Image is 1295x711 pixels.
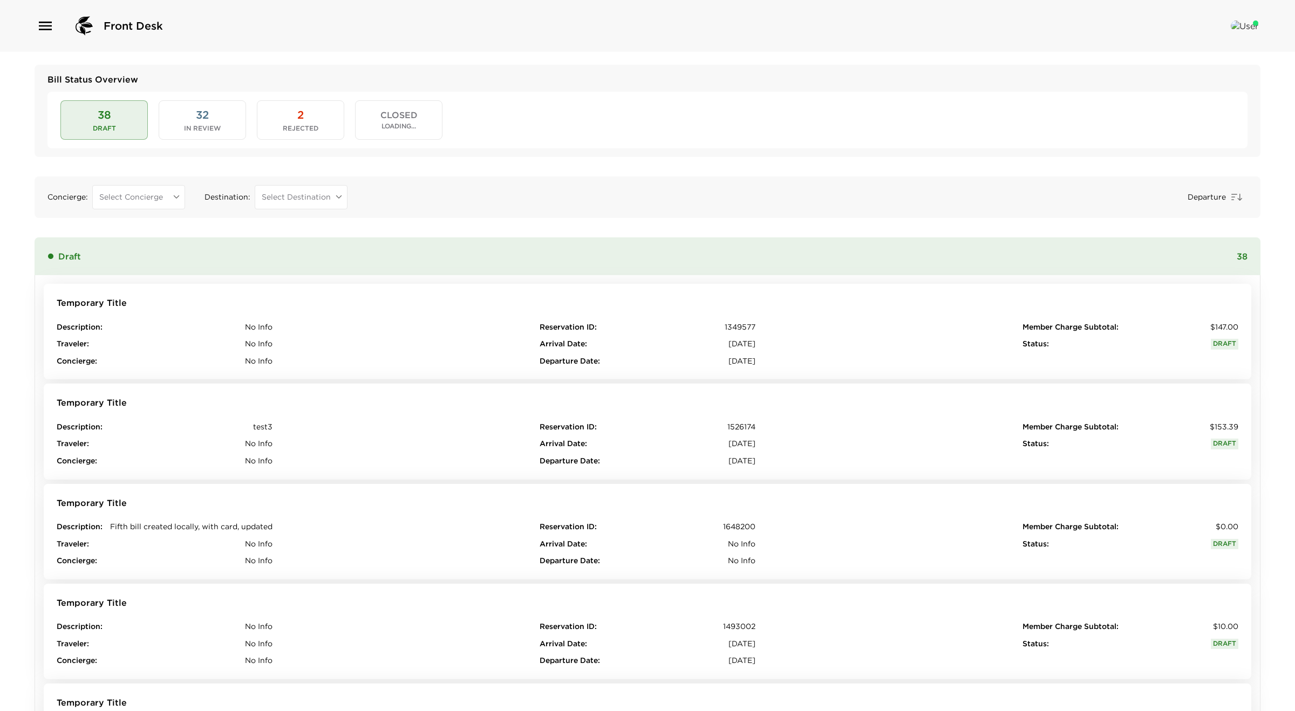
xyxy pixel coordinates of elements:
[57,297,127,309] span: Temporary Title
[540,439,587,449] span: Arrival Date :
[1211,539,1238,550] span: Draft
[1213,621,1238,632] span: $10.00
[728,639,755,650] span: [DATE]
[57,556,97,566] span: Concierge :
[1023,539,1049,550] span: Status :
[728,356,755,367] span: [DATE]
[104,18,163,33] span: Front Desk
[257,100,344,139] button: 2Rejected
[57,356,97,367] span: Concierge :
[728,456,755,467] span: [DATE]
[540,621,597,632] span: Reservation ID :
[1023,422,1119,433] span: Member Charge Subtotal :
[725,322,755,333] span: 1349577
[540,422,597,433] span: Reservation ID :
[58,250,81,262] span: Draft
[297,107,304,122] span: 2
[98,107,111,122] span: 38
[723,522,755,532] span: 1648200
[728,539,755,550] span: No Info
[85,250,1248,262] span: 38
[1210,322,1238,333] span: $147.00
[253,422,272,433] span: test3
[110,522,272,532] span: Fifth bill created locally, with card, updated
[1210,422,1238,433] span: $153.39
[728,655,755,666] span: [DATE]
[60,100,148,139] button: 38Draft
[262,192,331,202] span: Select Destination
[1231,20,1258,31] img: User
[99,192,163,202] span: Select Concierge
[540,322,597,333] span: Reservation ID :
[245,639,272,650] span: No Info
[93,125,116,132] span: Draft
[245,655,272,666] span: No Info
[245,539,272,550] span: No Info
[196,107,209,122] span: 32
[723,621,755,632] span: 1493002
[1023,621,1119,632] span: Member Charge Subtotal :
[540,356,600,367] span: Departure Date :
[71,13,97,39] img: logo
[245,556,272,566] span: No Info
[245,356,272,367] span: No Info
[540,456,600,467] span: Departure Date :
[57,539,89,550] span: Traveler :
[57,497,127,509] span: Temporary Title
[184,125,221,132] span: In Review
[44,584,1251,679] button: Temporary TitleDescription:No InfoTraveler:No InfoConcierge:No InfoReservation ID:1493002Arrival ...
[44,384,1251,479] button: Temporary TitleDescription:test3Traveler:No InfoConcierge:No InfoReservation ID:1526174Arrival Da...
[57,655,97,666] span: Concierge :
[44,484,1251,579] button: Temporary TitleDescription:Fifth bill created locally, with card, updatedTraveler:No InfoConcierg...
[1211,339,1238,350] span: Draft
[728,339,755,350] span: [DATE]
[1023,339,1049,350] span: Status :
[57,456,97,467] span: Concierge :
[245,439,272,449] span: No Info
[540,639,587,650] span: Arrival Date :
[283,125,318,132] span: Rejected
[57,696,127,708] span: Temporary Title
[57,639,89,650] span: Traveler :
[245,322,272,333] span: No Info
[245,456,272,467] span: No Info
[57,621,103,632] span: Description :
[57,322,103,333] span: Description :
[540,522,597,532] span: Reservation ID :
[540,655,600,666] span: Departure Date :
[205,192,250,203] span: Destination :
[1211,439,1238,449] span: Draft
[728,556,755,566] span: No Info
[245,621,272,632] span: No Info
[1023,522,1119,532] span: Member Charge Subtotal :
[159,100,246,139] button: 32In Review
[57,396,127,408] span: Temporary Title
[1211,639,1238,650] span: Draft
[57,339,89,350] span: Traveler :
[245,339,272,350] span: No Info
[1188,192,1226,203] span: Departure
[1023,639,1049,650] span: Status :
[540,339,587,350] span: Arrival Date :
[728,439,755,449] span: [DATE]
[1216,522,1238,532] span: $0.00
[57,597,127,609] span: Temporary Title
[57,439,89,449] span: Traveler :
[47,73,1248,85] span: Bill Status Overview
[1023,322,1119,333] span: Member Charge Subtotal :
[727,422,755,433] span: 1526174
[57,422,103,433] span: Description :
[540,539,587,550] span: Arrival Date :
[540,556,600,566] span: Departure Date :
[47,192,88,203] span: Concierge :
[44,284,1251,379] button: Temporary TitleDescription:No InfoTraveler:No InfoConcierge:No InfoReservation ID:1349577Arrival ...
[1023,439,1049,449] span: Status :
[57,522,103,532] span: Description :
